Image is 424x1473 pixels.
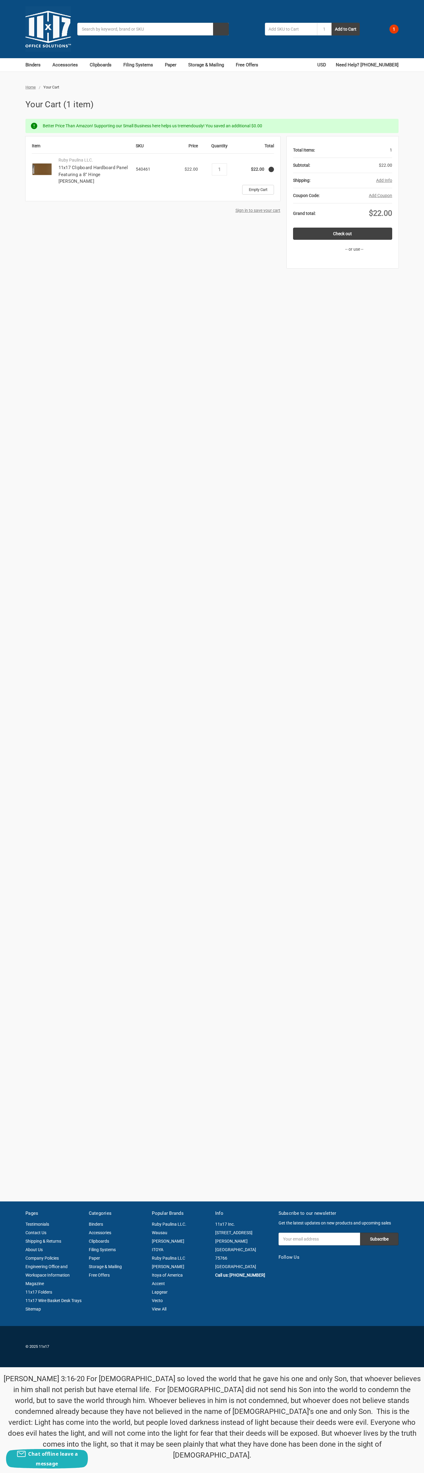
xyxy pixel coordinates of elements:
[89,1247,116,1252] a: Filing Systems
[25,1210,82,1217] h5: Pages
[315,143,392,158] div: 1
[369,209,392,218] span: $22.00
[89,1239,109,1244] a: Clipboards
[152,1230,167,1235] a: Wausau
[89,1210,146,1217] h5: Categories
[58,165,128,184] a: 11x17 Clipboard Hardboard Panel Featuring a 8" Hinge [PERSON_NAME]
[32,159,52,179] img: 11x17 Clipboard Hardboard Panel Featuring a 8" Hinge Clip Brown
[152,1256,185,1261] a: Ruby Paulina LLC
[25,1344,209,1350] p: © 2025 11x17
[185,167,198,172] span: $22.00
[293,163,310,168] strong: Subtotal:
[293,228,392,240] a: Check out
[89,1264,122,1269] a: Storage & Mailing
[152,1298,163,1303] a: Vecto
[316,246,392,252] p: -- or use --
[379,163,392,168] span: $22.00
[336,58,399,72] a: Need Help? [PHONE_NUMBER]
[279,1233,360,1245] input: Your email address
[251,167,264,172] strong: $22.00
[25,1230,46,1235] a: Contact Us
[152,1307,166,1311] a: View All
[332,23,360,35] button: Add to Cart
[265,23,317,35] input: Add SKU to Cart
[279,1220,399,1226] p: Get the latest updates on new products and upcoming sales
[165,143,201,154] th: Price
[152,1290,168,1294] a: Lapgear
[165,58,182,72] a: Paper
[43,85,59,89] span: Your Cart
[279,1254,399,1261] h5: Follow Us
[360,1233,399,1245] input: Subscribe
[52,58,83,72] a: Accessories
[369,192,392,199] button: Add Coupon
[123,58,159,72] a: Filing Systems
[293,193,319,198] strong: Coupon Code:
[379,21,399,37] a: 1
[25,1222,49,1227] a: Testimonials
[136,143,165,154] th: SKU
[25,58,46,72] a: Binders
[25,1239,61,1244] a: Shipping & Returns
[236,58,258,72] a: Free Offers
[152,1210,209,1217] h5: Popular Brands
[389,25,399,34] span: 1
[25,85,36,89] a: Home
[152,1239,184,1244] a: [PERSON_NAME]
[25,1290,52,1294] a: 11x17 Folders
[25,6,71,52] img: 11x17.com
[43,123,262,128] span: Better Price Than Amazon! Supporting our Small Business here helps us tremendously! You saved an ...
[215,1220,272,1271] address: 11x17 Inc. [STREET_ADDRESS][PERSON_NAME] [GEOGRAPHIC_DATA] 75766 [GEOGRAPHIC_DATA]
[152,1273,183,1278] a: Itoya of America
[235,208,280,213] a: Sign in to save your cart
[136,167,150,172] span: 540461
[3,1373,421,1461] p: [PERSON_NAME] 3:16-20 For [DEMOGRAPHIC_DATA] so loved the world that he gave his one and only Son...
[89,1256,100,1261] a: Paper
[293,211,315,216] strong: Grand total:
[152,1281,165,1286] a: Accent
[90,58,117,72] a: Clipboards
[89,1222,103,1227] a: Binders
[152,1264,184,1269] a: [PERSON_NAME]
[238,143,274,154] th: Total
[25,1247,43,1252] a: About Us
[215,1273,265,1278] a: Call us: [PHONE_NUMBER]
[25,1264,70,1286] a: Engineering Office and Workspace Information Magazine
[77,23,229,35] input: Search by keyword, brand or SKU
[188,58,229,72] a: Storage & Mailing
[215,1210,272,1217] h5: Info
[6,1449,88,1468] button: Chat offline leave a message
[293,148,315,152] strong: Total Items:
[201,143,238,154] th: Quantity
[152,1222,186,1227] a: Ruby Paulina LLC.
[376,177,392,184] button: Add Info
[242,185,274,195] a: Empty Cart
[25,1298,82,1303] a: 11x17 Wire Basket Desk Trays
[152,1247,163,1252] a: ITOYA
[317,58,329,72] a: USD
[25,1256,59,1261] a: Company Policies
[25,1307,41,1311] a: Sitemap
[58,157,130,163] p: Ruby Paulina LLC.
[293,178,310,183] strong: Shipping:
[25,98,399,111] h1: Your Cart (1 item)
[89,1273,110,1278] a: Free Offers
[32,143,136,154] th: Item
[89,1230,111,1235] a: Accessories
[279,1210,399,1217] h5: Subscribe to our newsletter
[28,1451,78,1467] span: Chat offline leave a message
